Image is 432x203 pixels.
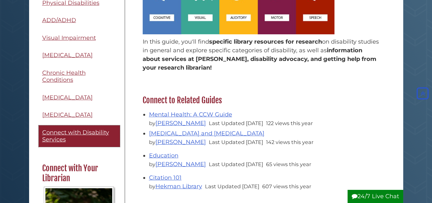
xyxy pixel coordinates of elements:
a: [PERSON_NAME] [155,120,206,127]
a: Chronic Health Conditions [39,66,120,87]
strong: specific library [209,38,253,45]
span: by [149,161,207,167]
span: Connect with Disability Services [42,129,109,143]
a: Back to Top [415,90,430,97]
strong: information about services at [PERSON_NAME], disability advocacy, and getting help from your rese... [143,47,376,71]
span: 142 views this year [266,139,313,145]
a: [PERSON_NAME] [155,161,206,168]
span: Last Updated [DATE] [205,183,259,190]
span: 65 views this year [266,161,311,167]
a: Hekman Library [155,183,202,190]
a: [MEDICAL_DATA] [39,90,120,105]
a: Connect with Disability Services [39,125,120,147]
span: ADD/ADHD [42,17,76,24]
a: [MEDICAL_DATA] [39,108,120,123]
span: Last Updated [DATE] [209,161,263,167]
a: Visual Impairment [39,31,120,45]
a: [PERSON_NAME] [155,139,206,146]
span: by [149,120,207,126]
a: Education [149,152,178,159]
span: 607 views this year [262,183,311,190]
span: [MEDICAL_DATA] [42,112,93,119]
span: [MEDICAL_DATA] [42,94,93,101]
span: [MEDICAL_DATA] [42,52,93,59]
strong: resources for research [254,38,322,45]
span: Chronic Health Conditions [42,69,86,84]
span: 122 views this year [266,120,313,126]
span: by [149,183,203,190]
h2: Connect with Your Librarian [39,163,119,183]
span: Last Updated [DATE] [209,139,263,145]
h2: Connect to Related Guides [139,95,384,106]
a: Mental Health: A CCW Guide [149,111,232,118]
a: ADD/ADHD [39,13,120,28]
span: Visual Impairment [42,34,96,41]
span: Last Updated [DATE] [209,120,263,126]
a: [MEDICAL_DATA] [39,48,120,63]
a: [MEDICAL_DATA] and [MEDICAL_DATA] [149,130,264,137]
p: In this guide, you'll find on disability studies in general and explore specific categories of di... [143,38,381,72]
a: Citation 101 [149,174,182,181]
span: by [149,139,207,145]
button: 24/7 Live Chat [348,190,403,203]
